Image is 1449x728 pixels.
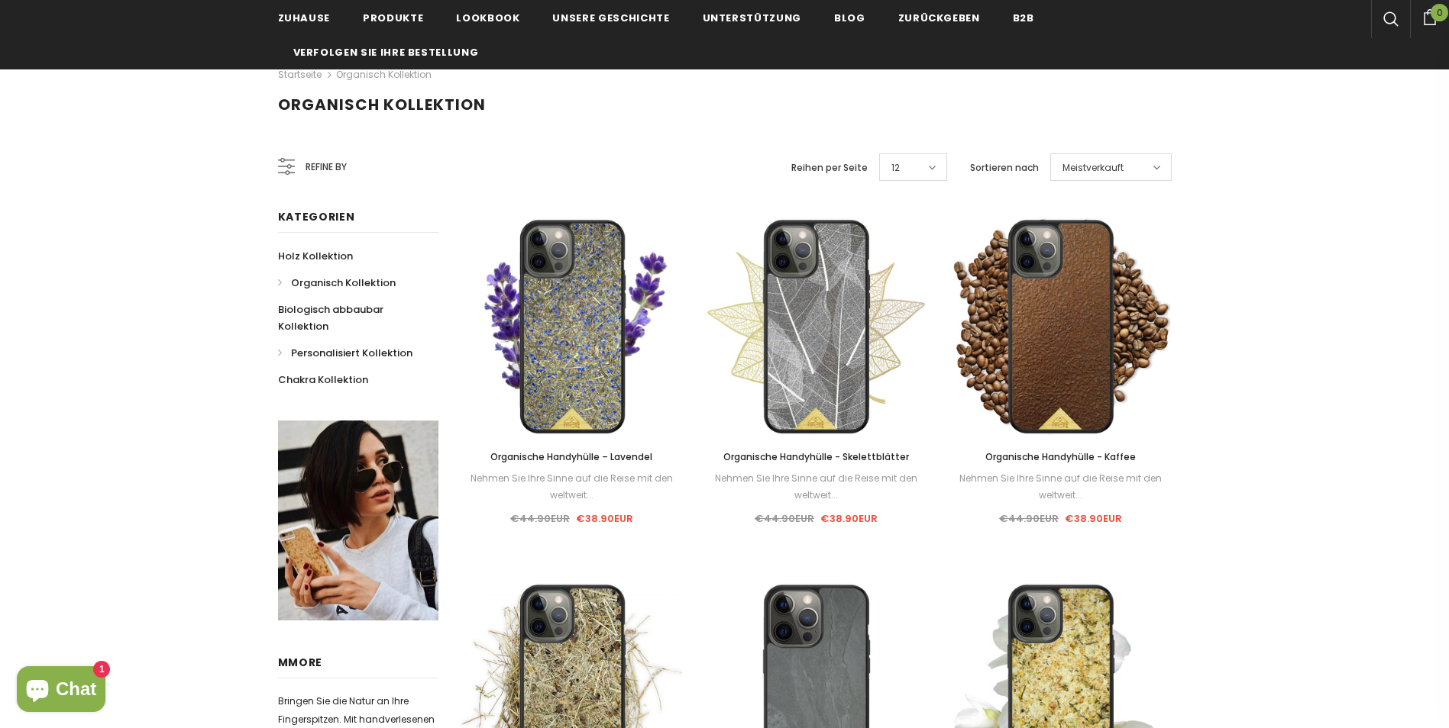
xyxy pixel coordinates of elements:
[278,249,353,263] span: Holz Kollektion
[278,66,322,84] a: Startseite
[456,11,519,25] span: Lookbook
[891,160,900,176] span: 12
[791,160,868,176] label: Reihen per Seite
[336,68,432,81] a: Organisch Kollektion
[703,11,801,25] span: Unterstützung
[1013,11,1034,25] span: B2B
[705,470,927,504] div: Nehmen Sie Ihre Sinne auf die Reise mit den weltweit...
[723,450,909,463] span: Organische Handyhülle - Skelettblätter
[278,11,331,25] span: Zuhause
[293,45,479,60] span: Verfolgen Sie Ihre Bestellung
[278,655,323,670] span: MMORE
[461,449,683,465] a: Organische Handyhülle – Lavendel
[999,511,1059,526] span: €44.90EUR
[552,11,669,25] span: Unsere Geschichte
[949,449,1171,465] a: Organische Handyhülle - Kaffee
[1062,160,1124,176] span: Meistverkauft
[278,209,355,224] span: Kategorien
[898,11,980,25] span: Zurückgeben
[293,34,479,69] a: Verfolgen Sie Ihre Bestellung
[291,346,412,360] span: Personalisiert Kollektion
[985,450,1136,463] span: Organische Handyhülle - Kaffee
[278,94,486,115] span: Organisch Kollektion
[705,449,927,465] a: Organische Handyhülle - Skelettblätter
[834,11,865,25] span: Blog
[278,296,422,340] a: Biologisch abbaubar Kollektion
[755,511,814,526] span: €44.90EUR
[363,11,423,25] span: Produkte
[278,366,368,393] a: Chakra Kollektion
[820,511,878,526] span: €38.90EUR
[291,275,396,290] span: Organisch Kollektion
[970,160,1039,176] label: Sortieren nach
[1065,511,1122,526] span: €38.90EUR
[576,511,633,526] span: €38.90EUR
[510,511,570,526] span: €44.90EUR
[278,372,368,387] span: Chakra Kollektion
[1431,4,1448,21] span: 0
[12,666,110,716] inbox-online-store-chat: Onlineshop-Chat von Shopify
[306,159,347,176] span: Refine by
[278,302,383,333] span: Biologisch abbaubar Kollektion
[278,243,353,269] a: Holz Kollektion
[461,470,683,504] div: Nehmen Sie Ihre Sinne auf die Reise mit den weltweit...
[949,470,1171,504] div: Nehmen Sie Ihre Sinne auf die Reise mit den weltweit...
[278,269,396,296] a: Organisch Kollektion
[490,450,652,463] span: Organische Handyhülle – Lavendel
[1410,7,1449,25] a: 0
[278,340,412,366] a: Personalisiert Kollektion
